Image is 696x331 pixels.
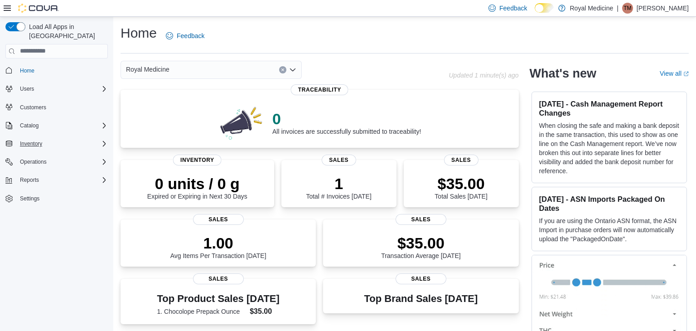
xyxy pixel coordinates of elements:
span: TM [623,3,631,14]
span: Users [16,83,108,94]
p: $35.00 [381,234,461,252]
span: Settings [16,193,108,204]
button: Reports [16,175,43,185]
span: Settings [20,195,39,202]
div: All invoices are successfully submitted to traceability! [272,110,421,135]
p: 0 [272,110,421,128]
button: Catalog [16,120,42,131]
img: Cova [18,4,59,13]
div: Avg Items Per Transaction [DATE] [170,234,266,259]
button: Inventory [16,138,46,149]
span: Catalog [16,120,108,131]
button: Catalog [2,119,111,132]
span: Sales [396,214,446,225]
input: Dark Mode [535,3,554,13]
span: Royal Medicine [126,64,169,75]
p: Updated 1 minute(s) ago [449,72,518,79]
p: 0 units / 0 g [147,175,247,193]
span: Inventory [173,155,222,165]
span: Inventory [20,140,42,147]
span: Sales [193,214,244,225]
h3: [DATE] - Cash Management Report Changes [539,99,679,117]
nav: Complex example [5,60,108,229]
div: Total Sales [DATE] [435,175,487,200]
span: Home [20,67,34,74]
span: Customers [20,104,46,111]
button: Customers [2,101,111,114]
p: | [617,3,619,14]
span: Customers [16,102,108,113]
span: Operations [20,158,47,165]
button: Users [2,83,111,95]
span: Operations [16,156,108,167]
div: Transaction Average [DATE] [381,234,461,259]
h3: Top Product Sales [DATE] [157,293,279,304]
span: Sales [396,273,446,284]
p: 1 [306,175,371,193]
p: [PERSON_NAME] [637,3,689,14]
span: Users [20,85,34,92]
button: Clear input [279,66,286,73]
button: Operations [16,156,50,167]
button: Reports [2,174,111,186]
svg: External link [683,71,689,77]
p: If you are using the Ontario ASN format, the ASN Import in purchase orders will now automatically... [539,216,679,243]
p: $35.00 [435,175,487,193]
a: Customers [16,102,50,113]
h1: Home [121,24,157,42]
span: Load All Apps in [GEOGRAPHIC_DATA] [25,22,108,40]
button: Settings [2,192,111,205]
button: Users [16,83,38,94]
div: Teodor Milovanovic [622,3,633,14]
h3: [DATE] - ASN Imports Packaged On Dates [539,195,679,213]
div: Expired or Expiring in Next 30 Days [147,175,247,200]
div: Total # Invoices [DATE] [306,175,371,200]
a: View allExternal link [660,70,689,77]
span: Home [16,65,108,76]
a: Settings [16,193,43,204]
span: Feedback [177,31,204,40]
span: Traceability [291,84,348,95]
dt: 1. Chocolope Prepack Ounce [157,307,246,316]
span: Sales [193,273,244,284]
button: Inventory [2,137,111,150]
h2: What's new [530,66,596,81]
button: Open list of options [289,66,296,73]
span: Sales [322,155,356,165]
span: Inventory [16,138,108,149]
span: Reports [20,176,39,184]
h3: Top Brand Sales [DATE] [364,293,478,304]
a: Feedback [162,27,208,45]
p: When closing the safe and making a bank deposit in the same transaction, this used to show as one... [539,121,679,175]
button: Operations [2,156,111,168]
p: 1.00 [170,234,266,252]
dd: $35.00 [250,306,280,317]
span: Sales [444,155,478,165]
img: 0 [218,104,265,141]
button: Home [2,64,111,77]
a: Home [16,65,38,76]
span: Feedback [499,4,527,13]
span: Reports [16,175,108,185]
span: Catalog [20,122,39,129]
p: Royal Medicine [570,3,614,14]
